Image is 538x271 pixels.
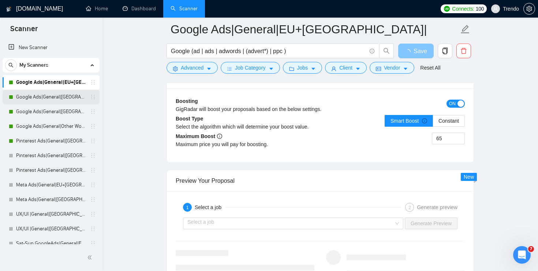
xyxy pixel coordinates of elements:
span: setting [173,66,178,71]
a: dashboardDashboard [123,5,156,12]
span: Smart Boost [391,118,427,124]
img: upwork-logo.png [444,6,450,12]
span: New [464,174,474,180]
span: holder [90,109,96,115]
button: search [379,44,394,58]
span: search [380,48,393,54]
span: Connects: [452,5,474,13]
a: Google Ads|General|[GEOGRAPHIC_DATA]+[GEOGRAPHIC_DATA]| [16,90,86,104]
b: Boosting [176,98,198,104]
a: Meta Ads|General|EU+[GEOGRAPHIC_DATA]| [16,178,86,192]
button: delete [456,44,471,58]
span: info-circle [370,49,374,53]
span: Client [339,64,352,72]
button: idcardVendorcaret-down [370,62,414,74]
a: Pinterest Ads|General|[GEOGRAPHIC_DATA]+[GEOGRAPHIC_DATA]| [16,134,86,148]
a: Google Ads|General|[GEOGRAPHIC_DATA]| [16,104,86,119]
span: holder [90,167,96,173]
button: userClientcaret-down [325,62,367,74]
span: 2 [408,205,411,210]
span: 1 [186,205,189,210]
img: logo [6,3,11,15]
div: GigRadar will boost your proposals based on the below settings. [176,105,393,113]
a: setting [523,6,535,12]
span: folder [289,66,294,71]
a: searchScanner [171,5,198,12]
a: Pinterest Ads|General|[GEOGRAPHIC_DATA]+[GEOGRAPHIC_DATA]| [16,148,86,163]
li: New Scanner [3,40,100,55]
span: caret-down [311,66,316,71]
span: copy [438,48,452,54]
b: Maximum Boost [176,133,222,139]
button: search [5,59,17,71]
span: holder [90,226,96,232]
span: holder [90,211,96,217]
span: holder [90,94,96,100]
span: setting [524,6,535,12]
button: copy [438,44,452,58]
span: loading [405,49,414,55]
span: My Scanners [19,58,48,73]
button: setting [523,3,535,15]
span: Job Category [235,64,265,72]
span: user [493,6,498,11]
div: Generate preview [417,203,457,212]
span: holder [90,241,96,246]
span: 7 [528,246,534,252]
div: Maximum price you will pay for boosting. [176,140,320,148]
span: Jobs [297,64,308,72]
span: holder [90,197,96,203]
span: caret-down [355,66,360,71]
a: New Scanner [8,40,94,55]
span: bars [227,66,232,71]
div: Select a job [195,203,226,212]
span: holder [90,123,96,129]
input: Scanner name... [171,20,459,38]
span: delete [457,48,471,54]
a: Google Ads|General|EU+[GEOGRAPHIC_DATA]| [16,75,86,90]
span: info-circle [217,134,222,139]
span: caret-down [269,66,274,71]
span: holder [90,79,96,85]
a: Pinterest Ads|General|[GEOGRAPHIC_DATA]| [16,163,86,178]
span: idcard [376,66,381,71]
a: homeHome [86,5,108,12]
button: Generate Preview [405,218,457,229]
span: caret-down [403,66,408,71]
span: search [5,63,16,68]
span: edit [460,25,470,34]
a: Google Ads|General|Other World| [16,119,86,134]
span: holder [90,153,96,159]
a: UX/UI |General|[GEOGRAPHIC_DATA]+[GEOGRAPHIC_DATA]+[GEOGRAPHIC_DATA]+[GEOGRAPHIC_DATA]| [16,207,86,222]
input: Search Freelance Jobs... [171,47,366,56]
button: Save [398,44,434,58]
span: user [331,66,336,71]
div: Select the algorithm which will determine your boost value. [176,123,320,131]
a: Sat-Sun GoogleAds|General|EU+[GEOGRAPHIC_DATA]| [16,236,86,251]
span: double-left [87,254,94,261]
button: barsJob Categorycaret-down [221,62,280,74]
iframe: Intercom live chat [513,246,531,264]
button: folderJobscaret-down [283,62,322,74]
span: Vendor [384,64,400,72]
span: 100 [476,5,484,13]
span: Advanced [181,64,203,72]
span: Scanner [4,23,44,39]
span: ON [449,100,456,108]
span: info-circle [422,118,427,123]
a: Meta Ads|General|[GEOGRAPHIC_DATA]| [16,192,86,207]
span: caret-down [206,66,212,71]
a: Reset All [420,64,440,72]
span: Constant [438,118,459,124]
span: holder [90,182,96,188]
button: settingAdvancedcaret-down [167,62,218,74]
b: Boost Type [176,116,203,122]
div: Preview Your Proposal [176,170,465,191]
span: Save [414,47,427,56]
span: holder [90,138,96,144]
a: UX/UI |General|[GEOGRAPHIC_DATA] + [GEOGRAPHIC_DATA]| [16,222,86,236]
